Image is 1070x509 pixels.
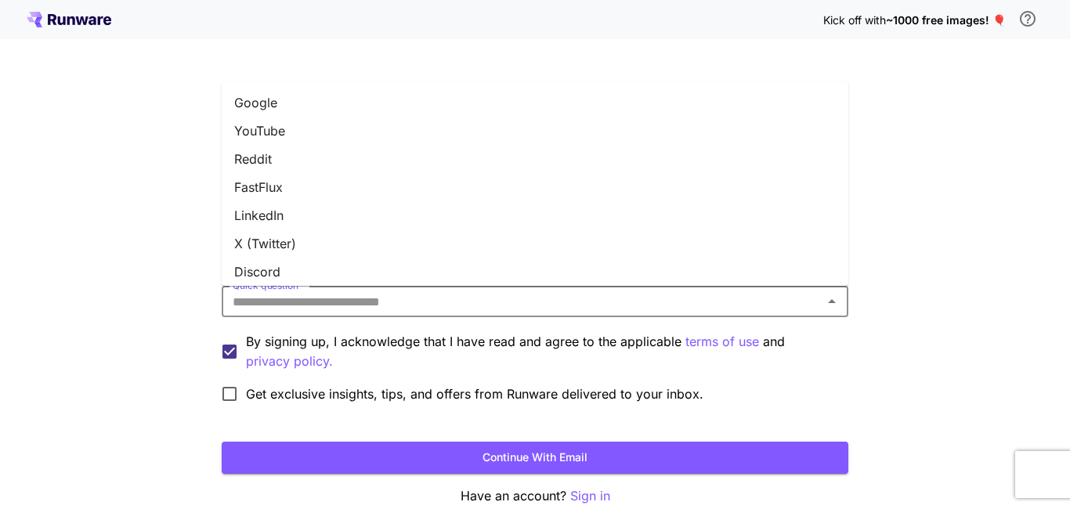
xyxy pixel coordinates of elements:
[222,117,848,145] li: YouTube
[222,201,848,229] li: LinkedIn
[246,384,703,403] span: Get exclusive insights, tips, and offers from Runware delivered to your inbox.
[246,352,333,371] button: By signing up, I acknowledge that I have read and agree to the applicable terms of use and
[886,13,1006,27] span: ~1000 free images! 🎈
[570,486,610,506] button: Sign in
[222,258,848,286] li: Discord
[1012,3,1043,34] button: In order to qualify for free credit, you need to sign up with a business email address and click ...
[823,13,886,27] span: Kick off with
[246,332,836,371] p: By signing up, I acknowledge that I have read and agree to the applicable and
[685,332,759,352] button: By signing up, I acknowledge that I have read and agree to the applicable and privacy policy.
[222,229,848,258] li: X (Twitter)
[222,486,848,506] p: Have an account?
[246,352,333,371] p: privacy policy.
[821,291,843,312] button: Close
[222,442,848,474] button: Continue with email
[685,332,759,352] p: terms of use
[222,88,848,117] li: Google
[222,145,848,173] li: Reddit
[222,173,848,201] li: FastFlux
